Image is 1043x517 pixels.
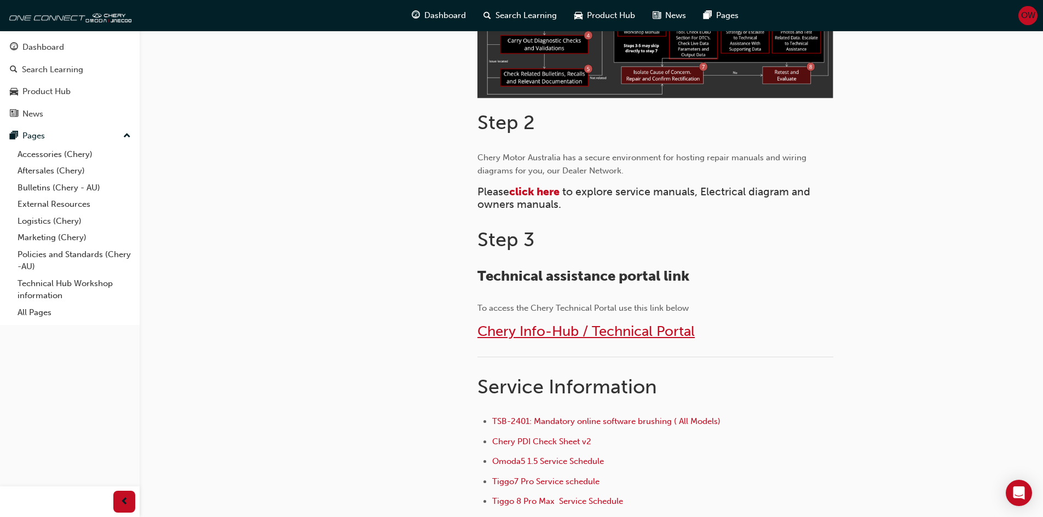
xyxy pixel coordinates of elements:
span: Technical assistance portal link [477,268,689,284]
a: pages-iconPages [695,4,747,27]
a: Product Hub [4,82,135,102]
span: guage-icon [412,9,420,22]
button: OW [1018,6,1038,25]
a: click here [509,185,560,198]
div: News [22,108,43,120]
div: Open Intercom Messenger [1006,480,1032,506]
button: DashboardSearch LearningProduct HubNews [4,35,135,126]
span: Pages [716,9,739,22]
a: search-iconSearch Learning [475,4,566,27]
a: TSB-2401: Mandatory online software brushing ( All Models) [492,416,721,426]
a: Dashboard [4,37,135,57]
span: Step 3 [477,228,534,251]
a: External Resources [13,196,135,213]
a: Technical Hub Workshop information [13,275,135,304]
a: All Pages [13,304,135,321]
span: prev-icon [120,495,129,509]
span: search-icon [483,9,491,22]
a: Tiggo 8 Pro Max Service Schedule [492,496,623,506]
span: Dashboard [424,9,466,22]
div: Search Learning [22,63,83,76]
span: News [665,9,686,22]
a: Accessories (Chery) [13,146,135,163]
span: news-icon [10,109,18,119]
a: Aftersales (Chery) [13,162,135,179]
button: Pages [4,126,135,146]
span: car-icon [574,9,583,22]
a: Chery Info-Hub / Technical Portal [477,323,695,340]
span: to explore service manuals, Electrical diagram and owners manuals. [477,185,813,211]
span: up-icon [123,129,131,143]
a: car-iconProduct Hub [566,4,644,27]
a: Policies and Standards (Chery -AU) [13,246,135,275]
a: Marketing (Chery) [13,229,135,246]
a: Tiggo7 Pro Service schedule [492,477,600,486]
div: Pages [22,130,45,142]
a: Bulletins (Chery - AU) [13,179,135,196]
span: Step 2 [477,111,535,134]
span: Product Hub [587,9,635,22]
div: Product Hub [22,85,71,98]
a: Logistics (Chery) [13,213,135,230]
a: news-iconNews [644,4,695,27]
span: Chery Motor Australia has a secure environment for hosting repair manuals and wiring diagrams for... [477,153,809,176]
span: news-icon [653,9,661,22]
span: Service Information [477,375,657,398]
div: Dashboard [22,41,64,54]
span: Search Learning [495,9,557,22]
span: pages-icon [10,131,18,141]
span: guage-icon [10,43,18,53]
a: Search Learning [4,60,135,80]
a: guage-iconDashboard [403,4,475,27]
span: pages-icon [704,9,712,22]
img: oneconnect [5,4,131,26]
a: News [4,104,135,124]
span: search-icon [10,65,18,75]
span: Please [477,185,509,198]
span: OW [1021,9,1035,22]
a: Chery PDI Check Sheet v2 [492,437,591,446]
a: Omoda5 1.5 Service Schedule [492,456,604,466]
span: To access the Chery Technical Portal use this link below [477,303,689,313]
span: car-icon [10,87,18,97]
